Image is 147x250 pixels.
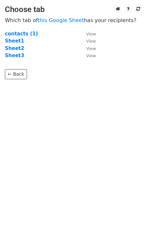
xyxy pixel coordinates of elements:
[86,46,96,51] small: View
[5,5,142,14] h3: Choose tab
[5,69,27,79] a: ← Back
[5,45,24,51] a: Sheet2
[80,31,96,37] a: View
[38,17,84,23] a: this Google Sheet
[86,31,96,36] small: View
[86,39,96,44] small: View
[80,53,96,58] a: View
[86,53,96,58] small: View
[5,38,24,44] a: Sheet1
[5,17,142,24] p: Which tab of has your recipients?
[80,45,96,51] a: View
[80,38,96,44] a: View
[5,53,24,58] a: Sheet3
[5,31,38,37] a: contacts (1)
